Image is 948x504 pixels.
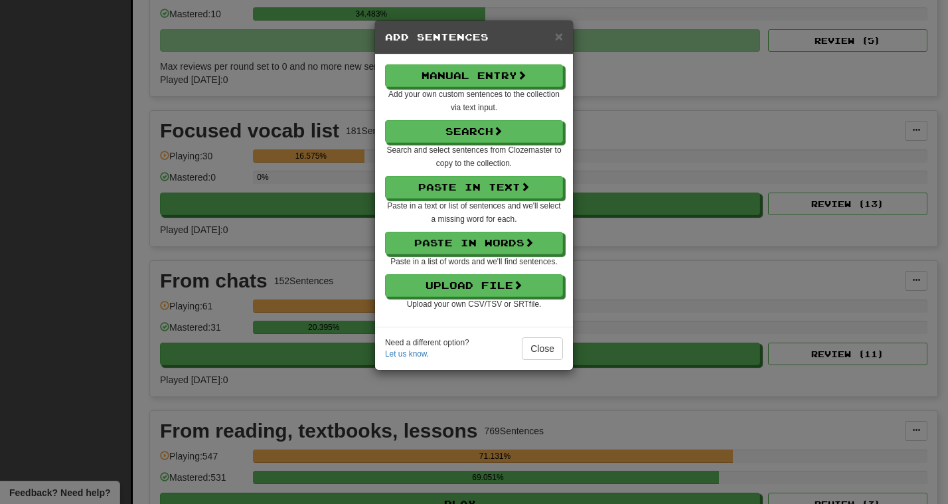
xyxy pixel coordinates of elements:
small: Upload your own CSV/TSV or SRT file. [407,299,542,309]
a: Let us know [385,349,427,359]
button: Close [522,337,563,360]
small: Paste in a text or list of sentences and we'll select a missing word for each. [387,201,560,224]
button: Paste in Text [385,176,563,199]
button: Upload File [385,274,563,297]
button: Paste in Words [385,232,563,254]
button: Close [555,29,563,43]
small: Paste in a list of words and we'll find sentences. [390,257,557,266]
h5: Add Sentences [385,31,563,44]
span: × [555,29,563,44]
button: Search [385,120,563,143]
button: Manual Entry [385,64,563,87]
small: Search and select sentences from Clozemaster to copy to the collection. [386,145,561,168]
small: Need a different option? . [385,337,469,360]
small: Add your own custom sentences to the collection via text input. [388,90,560,112]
